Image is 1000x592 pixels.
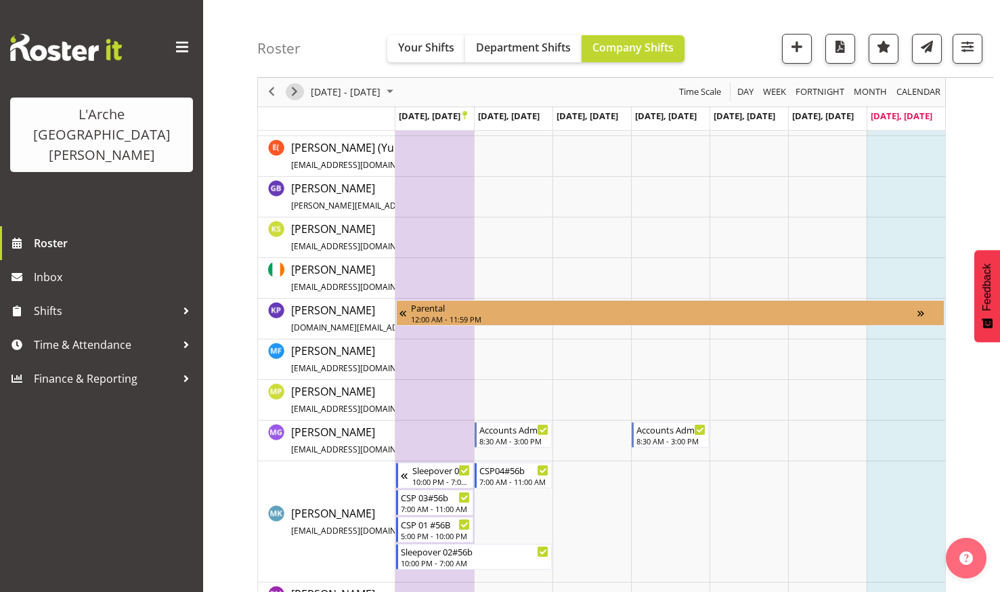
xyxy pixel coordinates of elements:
[677,84,724,101] button: Time Scale
[479,436,548,446] div: 8:30 AM - 3:00 PM
[761,84,789,101] button: Timeline Week
[258,177,395,217] td: Gillian Bradshaw resource
[869,34,898,64] button: Highlight an important date within the roster.
[782,34,812,64] button: Add a new shift
[291,403,426,415] span: [EMAIL_ADDRESS][DOMAIN_NAME]
[291,261,544,294] a: [PERSON_NAME][EMAIL_ADDRESS][DOMAIN_NAME][PERSON_NAME]
[306,78,401,106] div: September 22 - 28, 2025
[291,425,480,456] span: [PERSON_NAME]
[291,262,544,293] span: [PERSON_NAME]
[291,181,607,212] span: [PERSON_NAME]
[291,506,480,537] span: [PERSON_NAME]
[635,110,697,122] span: [DATE], [DATE]
[592,40,674,55] span: Company Shifts
[291,303,541,334] span: [PERSON_NAME]
[263,84,281,101] button: Previous
[411,301,917,314] div: Parental
[258,421,395,461] td: Michelle Gillard resource
[34,267,196,287] span: Inbox
[387,35,465,62] button: Your Shifts
[479,463,548,477] div: CSP04#56b
[291,200,553,211] span: [PERSON_NAME][EMAIL_ADDRESS][DOMAIN_NAME][PERSON_NAME]
[258,339,395,380] td: Melissa Fry resource
[478,110,540,122] span: [DATE], [DATE]
[401,557,548,568] div: 10:00 PM - 7:00 AM
[398,40,454,55] span: Your Shifts
[24,104,179,165] div: L'Arche [GEOGRAPHIC_DATA][PERSON_NAME]
[258,380,395,421] td: Mia Parr resource
[260,78,283,106] div: previous period
[475,422,552,448] div: Michelle Gillard"s event - Accounts Admin Begin From Tuesday, September 23, 2025 at 8:30:00 AM GM...
[582,35,684,62] button: Company Shifts
[396,517,473,543] div: Michelle Kohnen"s event - CSP 01 #56B Begin From Monday, September 22, 2025 at 5:00:00 PM GMT+12:...
[291,444,426,455] span: [EMAIL_ADDRESS][DOMAIN_NAME]
[794,84,847,101] button: Fortnight
[286,84,304,101] button: Next
[309,84,382,101] span: [DATE] - [DATE]
[10,34,122,61] img: Rosterit website logo
[291,384,485,415] span: [PERSON_NAME]
[852,84,888,101] span: Month
[258,136,395,177] td: Estelle (Yuqi) Pu resource
[34,368,176,389] span: Finance & Reporting
[291,343,485,375] a: [PERSON_NAME][EMAIL_ADDRESS][DOMAIN_NAME]
[291,159,426,171] span: [EMAIL_ADDRESS][DOMAIN_NAME]
[396,544,552,570] div: Michelle Kohnen"s event - Sleepover 02#56b Begin From Monday, September 22, 2025 at 10:00:00 PM G...
[411,314,917,324] div: 12:00 AM - 11:59 PM
[479,423,548,436] div: Accounts Admin
[871,110,932,122] span: [DATE], [DATE]
[291,505,480,538] a: [PERSON_NAME][EMAIL_ADDRESS][DOMAIN_NAME]
[291,362,426,374] span: [EMAIL_ADDRESS][DOMAIN_NAME]
[981,263,993,311] span: Feedback
[291,281,490,293] span: [EMAIL_ADDRESS][DOMAIN_NAME][PERSON_NAME]
[258,258,395,299] td: Karen Herbert resource
[714,110,775,122] span: [DATE], [DATE]
[912,34,942,64] button: Send a list of all shifts for the selected filtered period to all rostered employees.
[894,84,943,101] button: Month
[291,525,426,536] span: [EMAIL_ADDRESS][DOMAIN_NAME]
[401,530,470,541] div: 5:00 PM - 10:00 PM
[953,34,982,64] button: Filter Shifts
[291,383,485,416] a: [PERSON_NAME][EMAIL_ADDRESS][DOMAIN_NAME]
[291,221,480,253] span: [PERSON_NAME]
[291,322,492,333] span: [DOMAIN_NAME][EMAIL_ADDRESS][DOMAIN_NAME]
[258,461,395,583] td: Michelle Kohnen resource
[465,35,582,62] button: Department Shifts
[825,34,855,64] button: Download a PDF of the roster according to the set date range.
[34,233,196,253] span: Roster
[401,545,548,558] div: Sleepover 02#56b
[636,423,705,436] div: Accounts Admin
[974,250,1000,342] button: Feedback - Show survey
[291,180,607,213] a: [PERSON_NAME][PERSON_NAME][EMAIL_ADDRESS][DOMAIN_NAME][PERSON_NAME]
[258,217,395,258] td: Kalpana Sapkota resource
[34,301,176,321] span: Shifts
[792,110,854,122] span: [DATE], [DATE]
[291,424,480,457] a: [PERSON_NAME][EMAIL_ADDRESS][DOMAIN_NAME]
[895,84,942,101] span: calendar
[291,302,541,335] a: [PERSON_NAME][DOMAIN_NAME][EMAIL_ADDRESS][DOMAIN_NAME]
[401,517,470,531] div: CSP 01 #56B
[479,476,548,487] div: 7:00 AM - 11:00 AM
[309,84,399,101] button: September 2025
[412,476,470,487] div: 10:00 PM - 7:00 AM
[794,84,846,101] span: Fortnight
[678,84,722,101] span: Time Scale
[412,463,470,477] div: Sleepover 04#56b
[401,490,470,504] div: CSP 03#56b
[283,78,306,106] div: next period
[852,84,890,101] button: Timeline Month
[291,240,426,252] span: [EMAIL_ADDRESS][DOMAIN_NAME]
[399,110,467,122] span: [DATE], [DATE]
[396,463,473,488] div: Michelle Kohnen"s event - Sleepover 04#56b Begin From Sunday, September 21, 2025 at 10:00:00 PM G...
[396,300,944,326] div: Krishnaben Patel"s event - Parental Begin From Monday, June 16, 2025 at 12:00:00 AM GMT+12:00 End...
[557,110,618,122] span: [DATE], [DATE]
[632,422,709,448] div: Michelle Gillard"s event - Accounts Admin Begin From Thursday, September 25, 2025 at 8:30:00 AM G...
[476,40,571,55] span: Department Shifts
[736,84,755,101] span: Day
[34,335,176,355] span: Time & Attendance
[475,463,552,488] div: Michelle Kohnen"s event - CSP04#56b Begin From Tuesday, September 23, 2025 at 7:00:00 AM GMT+12:0...
[401,503,470,514] div: 7:00 AM - 11:00 AM
[735,84,756,101] button: Timeline Day
[396,490,473,515] div: Michelle Kohnen"s event - CSP 03#56b Begin From Monday, September 22, 2025 at 7:00:00 AM GMT+12:0...
[291,140,480,172] a: [PERSON_NAME] (Yuqi) Pu[EMAIL_ADDRESS][DOMAIN_NAME]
